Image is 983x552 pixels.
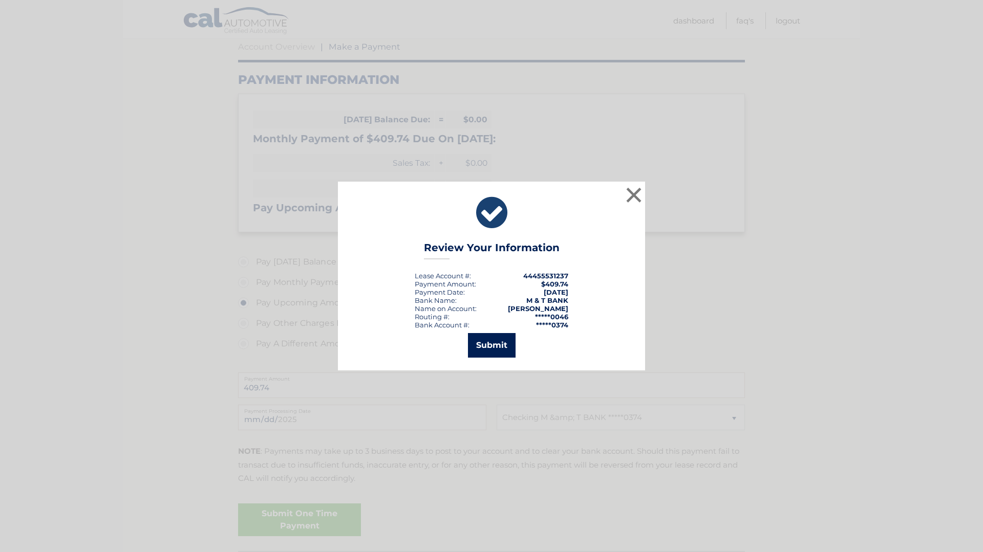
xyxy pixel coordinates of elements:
h3: Review Your Information [424,241,560,259]
span: [DATE] [544,288,568,296]
button: × [624,185,644,205]
strong: M & T BANK [526,296,568,304]
strong: [PERSON_NAME] [508,304,568,313]
span: $409.74 [541,280,568,288]
span: Payment Date [415,288,463,296]
div: Bank Account #: [415,321,469,329]
div: Routing #: [415,313,450,321]
div: : [415,288,465,296]
div: Name on Account: [415,304,477,313]
div: Payment Amount: [415,280,476,288]
button: Submit [468,333,516,358]
div: Bank Name: [415,296,457,304]
div: Lease Account #: [415,272,471,280]
strong: 44455531237 [523,272,568,280]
